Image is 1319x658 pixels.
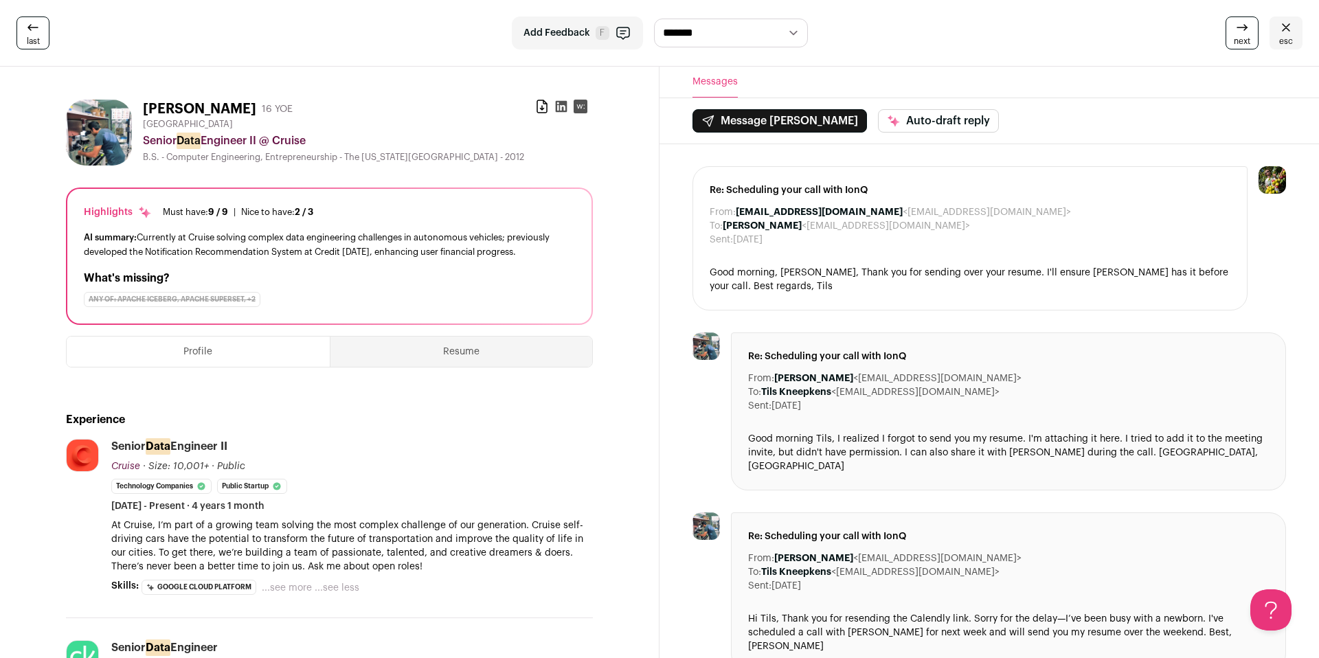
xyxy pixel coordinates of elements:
[217,479,287,494] li: Public Startup
[262,102,293,116] div: 16 YOE
[710,183,1230,197] span: Re: Scheduling your call with IonQ
[315,581,359,595] button: ...see less
[143,133,593,149] div: Senior Engineer II @ Cruise
[1234,36,1250,47] span: next
[67,337,330,367] button: Profile
[1226,16,1259,49] a: next
[111,479,212,494] li: Technology Companies
[723,219,970,233] dd: <[EMAIL_ADDRESS][DOMAIN_NAME]>
[523,26,590,40] span: Add Feedback
[761,387,831,397] b: Tils Kneepkens
[771,399,801,413] dd: [DATE]
[771,579,801,593] dd: [DATE]
[27,36,40,47] span: last
[143,152,593,163] div: B.S. - Computer Engineering, Entrepreneurship - The [US_STATE][GEOGRAPHIC_DATA] - 2012
[748,565,761,579] dt: To:
[146,438,170,455] mark: Data
[774,374,853,383] b: [PERSON_NAME]
[111,439,227,454] div: Senior Engineer II
[66,411,593,428] h2: Experience
[163,207,313,218] ul: |
[710,205,736,219] dt: From:
[217,462,245,471] span: Public
[748,385,761,399] dt: To:
[16,16,49,49] a: last
[774,372,1022,385] dd: <[EMAIL_ADDRESS][DOMAIN_NAME]>
[878,109,999,133] button: Auto-draft reply
[143,100,256,119] h1: [PERSON_NAME]
[111,462,140,471] span: Cruise
[692,67,738,98] button: Messages
[748,350,1269,363] span: Re: Scheduling your call with IonQ
[748,432,1269,473] div: Good morning Tils, I realized I forgot to send you my resume. I'm attaching it here. I tried to a...
[208,207,228,216] span: 9 / 9
[111,640,218,655] div: Senior Engineer
[146,639,170,656] mark: Data
[761,385,1000,399] dd: <[EMAIL_ADDRESS][DOMAIN_NAME]>
[111,579,139,593] span: Skills:
[774,552,1022,565] dd: <[EMAIL_ADDRESS][DOMAIN_NAME]>
[262,581,312,595] button: ...see more
[761,567,831,577] b: Tils Kneepkens
[84,205,152,219] div: Highlights
[177,133,201,149] mark: Data
[748,372,774,385] dt: From:
[748,579,771,593] dt: Sent:
[1259,166,1286,194] img: 6689865-medium_jpg
[710,219,723,233] dt: To:
[143,462,209,471] span: · Size: 10,001+
[733,233,763,247] dd: [DATE]
[774,554,853,563] b: [PERSON_NAME]
[111,519,593,574] p: At Cruise, I’m part of a growing team solving the most complex challenge of our generation. Cruis...
[330,337,593,367] button: Resume
[66,100,132,166] img: 86bf7051e24eb537cbd74dd6d6d5e1469e15249be0ca54e69c390dfd58b1e492.jpg
[1250,589,1292,631] iframe: Help Scout Beacon - Open
[295,207,313,216] span: 2 / 3
[84,270,575,286] h2: What's missing?
[212,460,214,473] span: ·
[67,440,98,471] img: 2ddb4485eb45a6d78e683d23f66d3ed96adf1ef380973249cd40887bf2e291b9.jpg
[142,580,256,595] li: Google Cloud Platform
[748,399,771,413] dt: Sent:
[710,233,733,247] dt: Sent:
[143,119,233,130] span: [GEOGRAPHIC_DATA]
[596,26,609,40] span: F
[84,292,260,307] div: Any of: Apache Iceberg, Apache Superset, +2
[692,109,867,133] button: Message [PERSON_NAME]
[241,207,313,218] div: Nice to have:
[710,266,1230,293] div: Good morning, [PERSON_NAME], Thank you for sending over your resume. I'll ensure [PERSON_NAME] ha...
[111,499,264,513] span: [DATE] - Present · 4 years 1 month
[748,530,1269,543] span: Re: Scheduling your call with IonQ
[723,221,802,231] b: [PERSON_NAME]
[1279,36,1293,47] span: esc
[761,565,1000,579] dd: <[EMAIL_ADDRESS][DOMAIN_NAME]>
[736,207,903,217] b: [EMAIL_ADDRESS][DOMAIN_NAME]
[736,205,1071,219] dd: <[EMAIL_ADDRESS][DOMAIN_NAME]>
[748,552,774,565] dt: From:
[692,512,720,540] img: 86bf7051e24eb537cbd74dd6d6d5e1469e15249be0ca54e69c390dfd58b1e492.jpg
[1270,16,1303,49] a: esc
[692,332,720,360] img: 86bf7051e24eb537cbd74dd6d6d5e1469e15249be0ca54e69c390dfd58b1e492.jpg
[748,612,1269,653] div: Hi Tils, Thank you for resending the Calendly link. Sorry for the delay—I’ve been busy with a new...
[84,233,137,242] span: AI summary:
[163,207,228,218] div: Must have:
[84,230,575,259] div: Currently at Cruise solving complex data engineering challenges in autonomous vehicles; previousl...
[512,16,643,49] button: Add Feedback F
